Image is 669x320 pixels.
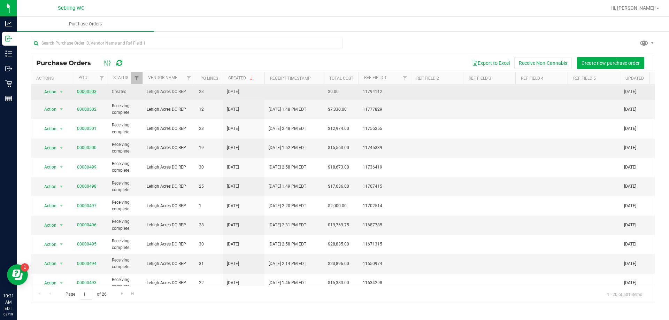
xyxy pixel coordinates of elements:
[269,106,306,113] span: [DATE] 1:48 PM EDT
[147,222,191,228] span: Lehigh Acres DC REP
[625,76,644,81] a: Updated
[363,164,407,171] span: 11736419
[199,125,218,132] span: 23
[624,280,636,286] span: [DATE]
[57,201,66,211] span: select
[77,165,97,170] a: 00000499
[5,65,12,72] inline-svg: Outbound
[7,264,28,285] iframe: Resource center
[624,241,636,248] span: [DATE]
[624,260,636,267] span: [DATE]
[57,143,66,153] span: select
[269,280,306,286] span: [DATE] 1:46 PM EDT
[199,203,218,209] span: 1
[328,280,349,286] span: $15,383.00
[227,241,239,248] span: [DATE]
[328,203,347,209] span: $2,000.00
[328,88,339,95] span: $0.00
[521,76,544,81] a: Ref Field 4
[363,222,407,228] span: 11687785
[5,95,12,102] inline-svg: Reports
[57,278,66,288] span: select
[58,5,84,11] span: Sebring WC
[199,280,218,286] span: 22
[57,259,66,268] span: select
[77,126,97,131] a: 00000501
[328,241,349,248] span: $28,835.00
[21,263,29,272] iframe: Resource center unread badge
[328,145,349,151] span: $15,563.00
[227,145,239,151] span: [DATE]
[3,312,14,317] p: 08/19
[57,182,66,192] span: select
[38,240,57,249] span: Action
[112,276,138,290] span: Receiving complete
[38,143,57,153] span: Action
[227,125,239,132] span: [DATE]
[399,72,411,84] a: Filter
[112,180,138,193] span: Receiving complete
[38,182,57,192] span: Action
[183,72,195,84] a: Filter
[3,293,14,312] p: 10:21 AM EDT
[624,88,636,95] span: [DATE]
[17,17,154,31] a: Purchase Orders
[269,203,306,209] span: [DATE] 2:20 PM EDT
[131,72,143,84] a: Filter
[77,184,97,189] a: 00000498
[269,260,306,267] span: [DATE] 2:14 PM EDT
[147,280,191,286] span: Lehigh Acres DC REP
[328,125,349,132] span: $12,974.00
[147,125,191,132] span: Lehigh Acres DC REP
[38,124,57,134] span: Action
[227,260,239,267] span: [DATE]
[5,80,12,87] inline-svg: Retail
[227,106,239,113] span: [DATE]
[60,289,112,300] span: Page of 26
[363,125,407,132] span: 11756255
[610,5,656,11] span: Hi, [PERSON_NAME]!
[57,104,66,114] span: select
[148,75,177,80] a: Vendor Name
[36,76,70,81] div: Actions
[80,289,92,300] input: 1
[112,88,138,95] span: Created
[128,289,138,298] a: Go to the last page
[112,141,138,155] span: Receiving complete
[57,124,66,134] span: select
[329,76,353,81] a: Total Cost
[199,260,218,267] span: 31
[199,145,218,151] span: 19
[227,88,239,95] span: [DATE]
[112,199,138,212] span: Receiving complete
[200,76,218,81] a: PO Lines
[57,87,66,97] span: select
[199,88,218,95] span: 23
[112,238,138,251] span: Receiving complete
[363,183,407,190] span: 11707415
[96,72,108,84] a: Filter
[199,183,218,190] span: 25
[624,145,636,151] span: [DATE]
[38,220,57,230] span: Action
[147,145,191,151] span: Lehigh Acres DC REP
[5,20,12,27] inline-svg: Analytics
[328,106,347,113] span: $7,830.00
[60,21,111,27] span: Purchase Orders
[416,76,439,81] a: Ref Field 2
[227,280,239,286] span: [DATE]
[624,222,636,228] span: [DATE]
[269,183,306,190] span: [DATE] 1:49 PM EDT
[112,218,138,232] span: Receiving complete
[38,278,57,288] span: Action
[5,35,12,42] inline-svg: Inbound
[624,164,636,171] span: [DATE]
[36,59,98,67] span: Purchase Orders
[78,75,87,80] a: PO #
[38,162,57,172] span: Action
[147,241,191,248] span: Lehigh Acres DC REP
[147,260,191,267] span: Lehigh Acres DC REP
[624,183,636,190] span: [DATE]
[227,164,239,171] span: [DATE]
